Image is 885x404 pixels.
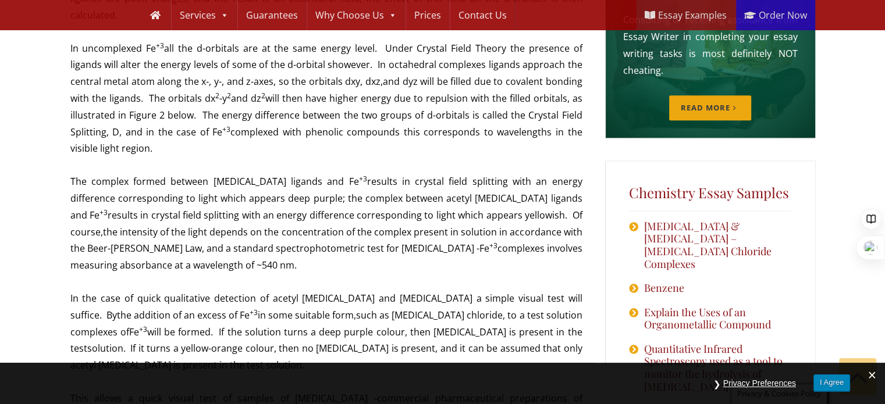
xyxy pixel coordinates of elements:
p: The complex formed between [MEDICAL_DATA] ligands and Fe results in crystal field splitting with ... [70,173,582,274]
p: In the case of quick qualitative detection of acetyl [MEDICAL_DATA] and [MEDICAL_DATA] a simple v... [70,290,582,374]
a: Quantitative Infrared Spectroscopy used as a tool to monitor the hydrolysis of [MEDICAL_DATA] [644,343,792,393]
button: Privacy Preferences [717,374,802,392]
sup: +3 [222,124,230,134]
sup: +3 [156,41,164,51]
sup: +3 [489,241,497,251]
sup: +3 [139,324,147,334]
p: Consulting or receiving assistance from Essay Writer in completing your essay writing tasks is mo... [623,12,798,78]
sup: +3 [359,174,367,184]
sup: 2 [227,91,231,101]
a: Read More [669,95,752,120]
button: I Agree [813,374,850,391]
sup: +3 [99,208,108,217]
p: In uncomplexed Fe all the d-orbitals are at the same energy level. Under Crystal Field Theory the... [70,40,582,158]
h5: Chemistry Essay Samples [629,184,792,201]
a: [MEDICAL_DATA] & [MEDICAL_DATA] – [MEDICAL_DATA] Chloride Complexes [644,220,792,270]
sup: +3 [250,308,258,317]
a: Benzene [644,282,684,295]
sup: 2 [261,91,265,101]
a: Explain the Uses of an Organometallic Compound [644,306,792,331]
sup: 2 [215,91,219,101]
